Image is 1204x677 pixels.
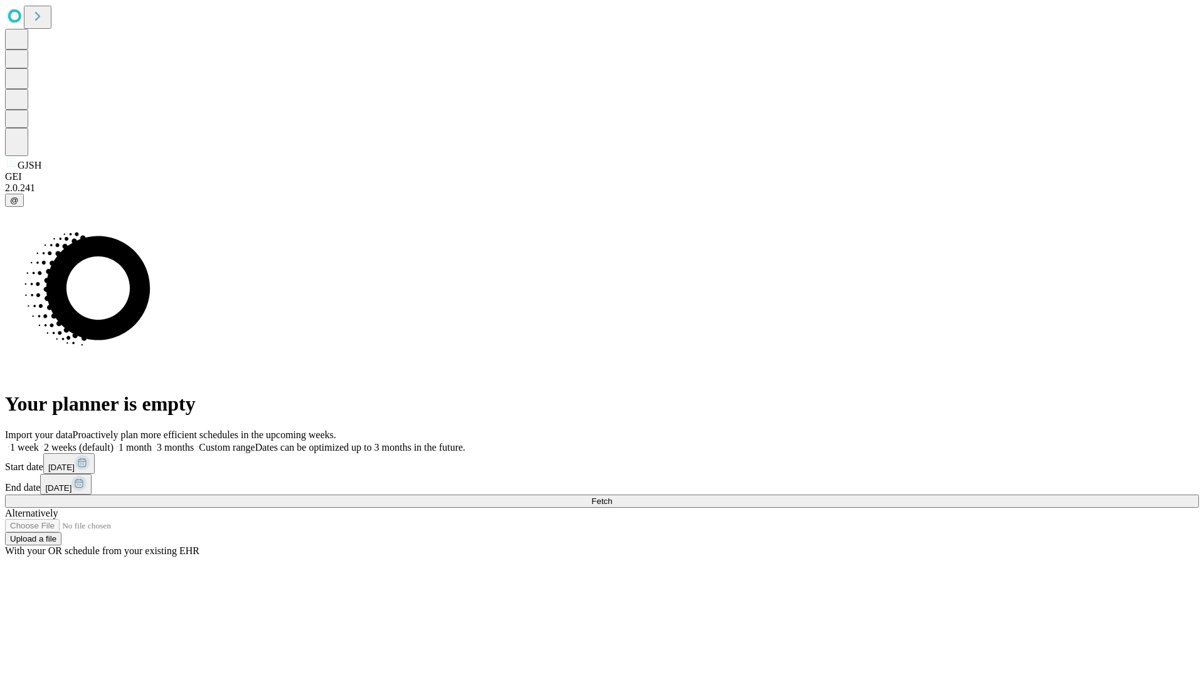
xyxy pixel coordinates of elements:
span: @ [10,196,19,205]
span: Import your data [5,429,73,440]
span: 1 week [10,442,39,453]
button: [DATE] [40,474,92,495]
span: 2 weeks (default) [44,442,114,453]
span: Dates can be optimized up to 3 months in the future. [255,442,465,453]
span: Alternatively [5,508,58,518]
button: Fetch [5,495,1199,508]
span: [DATE] [45,483,71,493]
span: Custom range [199,442,255,453]
span: Proactively plan more efficient schedules in the upcoming weeks. [73,429,336,440]
div: Start date [5,453,1199,474]
span: 3 months [157,442,194,453]
button: [DATE] [43,453,95,474]
div: GEI [5,171,1199,182]
button: @ [5,194,24,207]
span: Fetch [591,496,612,506]
span: GJSH [18,160,41,171]
button: Upload a file [5,532,61,545]
span: [DATE] [48,463,75,472]
div: 2.0.241 [5,182,1199,194]
h1: Your planner is empty [5,392,1199,416]
span: With your OR schedule from your existing EHR [5,545,199,556]
div: End date [5,474,1199,495]
span: 1 month [119,442,152,453]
